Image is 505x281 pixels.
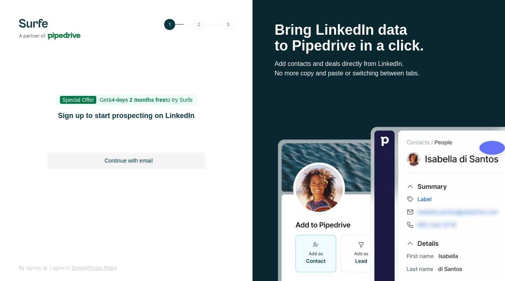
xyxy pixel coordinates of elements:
[99,97,193,103] span: Get to try Surfe
[105,157,153,165] span: Continue with email
[84,265,87,271] span: &
[87,265,117,271] a: Privacy Policy
[275,69,483,78] p: No more copy and paste or switching between tabs.
[108,97,128,103] s: 14 days
[275,22,483,54] h1: Bring LinkedIn data to Pipedrive in a click.
[47,110,205,121] h1: Sign up to start prospecting on LinkedIn
[43,131,209,149] iframe: Knop Inloggen met Google
[19,19,80,39] img: Surfe's logo
[275,59,483,69] p: Add contacts and deals directly from LinkedIn.
[19,265,70,271] span: By signing up, I agree to
[60,96,97,104] span: Special Offer
[278,126,505,281] img: Surfe Stock Photo - Selling good vibes
[164,19,234,30] img: Step 1
[129,97,166,103] b: 2 months free
[71,265,84,271] a: Terms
